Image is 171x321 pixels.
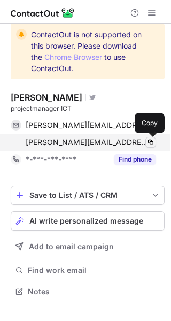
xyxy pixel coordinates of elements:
span: AI write personalized message [29,217,143,225]
button: Notes [11,284,165,299]
span: Add to email campaign [29,242,114,251]
button: save-profile-one-click [11,186,165,205]
img: warning [16,29,27,40]
button: AI write personalized message [11,211,165,231]
button: Reveal Button [114,154,156,165]
a: Chrome Browser [44,52,102,62]
button: Find work email [11,263,165,278]
button: Add to email campaign [11,237,165,256]
div: projectmanager ICT [11,104,165,113]
div: Save to List / ATS / CRM [29,191,146,200]
img: ContactOut v5.3.10 [11,6,75,19]
span: Notes [28,287,160,296]
span: [PERSON_NAME][EMAIL_ADDRESS][DOMAIN_NAME] [26,137,148,147]
span: Find work email [28,265,160,275]
span: ContactOut is not supported on this browser. Please download the to use ContactOut. [31,29,145,74]
div: [PERSON_NAME] [11,92,82,103]
span: [PERSON_NAME][EMAIL_ADDRESS][DOMAIN_NAME] [26,120,148,130]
